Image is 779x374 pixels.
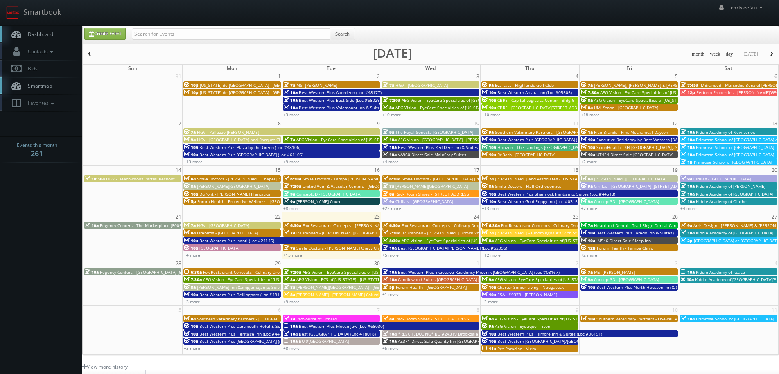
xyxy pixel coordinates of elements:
[594,183,692,189] span: Cirillas - [GEOGRAPHIC_DATA] ([STREET_ADDRESS])
[383,82,394,88] span: 7a
[299,331,376,337] span: Best [GEOGRAPHIC_DATA] (Loc #18018)
[497,292,557,297] span: ESA - #9378 - [PERSON_NAME]
[184,191,198,197] span: 10a
[581,82,593,88] span: 7a
[482,205,501,211] a: +13 more
[497,97,574,103] span: CBRE - Capital Logistics Center - Bldg 6
[581,269,593,275] span: 7a
[596,316,760,322] span: Southern Veterinary Partners - Livewell Animal Urgent Care of [GEOGRAPHIC_DATA]
[199,292,286,297] span: Best Western Plus Bellingham (Loc #48188)
[395,198,453,204] span: Cirillas - [GEOGRAPHIC_DATA]
[184,252,200,258] a: +4 more
[175,72,182,81] span: 31
[594,223,678,228] span: Heartland Dental - Trail Ridge Dental Care
[284,331,298,337] span: 10a
[199,238,274,243] span: Best Western Plus Isanti (Loc #24145)
[100,223,185,228] span: Regency Centers - The Marketplace (80099)
[681,238,693,243] span: 2p
[594,269,635,275] span: MSI [PERSON_NAME]
[581,90,599,95] span: 7:30a
[482,152,496,158] span: 10a
[597,245,653,251] span: Forum Health - Tampa Clinic
[197,230,258,236] span: Firebirds - [GEOGRAPHIC_DATA]
[296,277,427,282] span: AEG Vision - ECS of [US_STATE] - [US_STATE] Valley Family Eye Care
[495,176,623,182] span: [PERSON_NAME] and Associates - [US_STATE][GEOGRAPHIC_DATA]
[383,198,394,204] span: 9a
[482,277,494,282] span: 9a
[303,176,441,182] span: Smile Doctors - Tampa [PERSON_NAME] [PERSON_NAME] Orthodontics
[495,183,561,189] span: Smile Doctors - Hall Orthodontics
[482,292,496,297] span: 10a
[696,183,765,189] span: Kiddie Academy of [PERSON_NAME]
[299,105,409,110] span: Best Western Plus Valemount Inn & Suites (Loc #62120)
[482,129,494,135] span: 9a
[197,198,310,204] span: Forum Health - Pro Active Wellness - [GEOGRAPHIC_DATA]
[495,238,736,243] span: AEG Vision - EyeCare Specialties of [US_STATE] – Drs. [PERSON_NAME] and [PERSON_NAME]-Ost and Ass...
[383,316,394,322] span: 8a
[696,269,745,275] span: Kiddie Academy of Itsaca
[382,159,399,164] a: +4 more
[681,183,695,189] span: 10a
[303,269,451,275] span: AEG Vision - EyeCare Specialties of [US_STATE] – [PERSON_NAME] Eye Clinic
[197,176,334,182] span: Smile Doctors - [PERSON_NAME] Chapel [PERSON_NAME] Orthodontic
[296,316,337,322] span: ProSource of Oxnard
[482,90,496,95] span: 10a
[132,28,330,40] input: Search for Events
[383,144,397,150] span: 10a
[497,198,581,204] span: Best Western Gold Poppy Inn (Loc #03153)
[296,284,413,290] span: [PERSON_NAME][GEOGRAPHIC_DATA] - [GEOGRAPHIC_DATA]
[184,159,203,164] a: +13 more
[82,363,128,370] a: View more history
[398,152,466,158] span: VA960 Direct Sale MainStay Suites
[395,191,470,197] span: Rack Room Shoes - [STREET_ADDRESS]
[296,137,454,142] span: AEG Vision - EyeCare Specialties of [US_STATE] – EyeCare in [GEOGRAPHIC_DATA]
[396,284,467,290] span: Forum Health - [GEOGRAPHIC_DATA]
[495,129,629,135] span: Southern Veterinary Partners - [GEOGRAPHIC_DATA][PERSON_NAME]
[284,269,301,275] span: 7:30a
[497,331,602,337] span: Best Western Plus Fillmore Inn & Suites (Loc #06191)
[395,316,470,322] span: Rack Room Shoes - [STREET_ADDRESS]
[199,338,330,344] span: Best Western Plus [GEOGRAPHIC_DATA] (shoot 1 of 2) (Loc #15116)
[296,245,386,251] span: Smile Doctors - [PERSON_NAME] Chevy Chase
[184,198,196,204] span: 5p
[299,90,382,95] span: Best Western Plus Aberdeen (Loc #48177)
[581,159,597,164] a: +2 more
[581,223,593,228] span: 7a
[383,277,397,282] span: 10a
[497,152,555,158] span: ReBath - [GEOGRAPHIC_DATA]
[184,299,200,304] a: +3 more
[482,198,496,204] span: 10a
[581,198,593,204] span: 9a
[199,191,271,197] span: DuPont - [PERSON_NAME] Plantation
[184,238,198,243] span: 10a
[383,129,394,135] span: 9a
[327,65,336,72] span: Tue
[24,82,52,89] span: Smartmap
[383,176,400,182] span: 6:30a
[581,129,593,135] span: 1a
[482,238,494,243] span: 8a
[725,65,732,72] span: Sat
[184,90,199,95] span: 10p
[398,331,519,337] span: *RESCHEDULING* BU #24319 Brookdale [GEOGRAPHIC_DATA]
[495,316,641,322] span: AEG Vision - EyeCare Specialties of [US_STATE] – [PERSON_NAME] Eye Care
[581,284,595,290] span: 10a
[383,238,400,243] span: 8:30a
[398,245,507,251] span: Best [GEOGRAPHIC_DATA][PERSON_NAME] (Loc #62096)
[402,230,498,236] span: iMBranded - [PERSON_NAME] Brown Volkswagen
[197,129,259,135] span: HGV - Pallazzo [PERSON_NAME]
[284,183,301,189] span: 7:30a
[383,269,397,275] span: 10a
[596,152,673,158] span: UT424 Direct Sale [GEOGRAPHIC_DATA]
[681,269,695,275] span: 10a
[184,316,196,322] span: 8a
[184,183,196,189] span: 8a
[303,223,445,228] span: Fox Restaurant Concepts - [PERSON_NAME] Cocina - [GEOGRAPHIC_DATA]
[373,49,412,57] h2: [DATE]
[581,230,595,236] span: 10a
[596,137,710,142] span: Executive Residency by Best Western [DATE] (Loc #44764)
[696,129,755,135] span: Kiddie Academy of New Lenox
[680,205,697,211] a: +4 more
[299,323,384,329] span: Best Western Plus Moose Jaw (Loc #68030)
[482,284,496,290] span: 10a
